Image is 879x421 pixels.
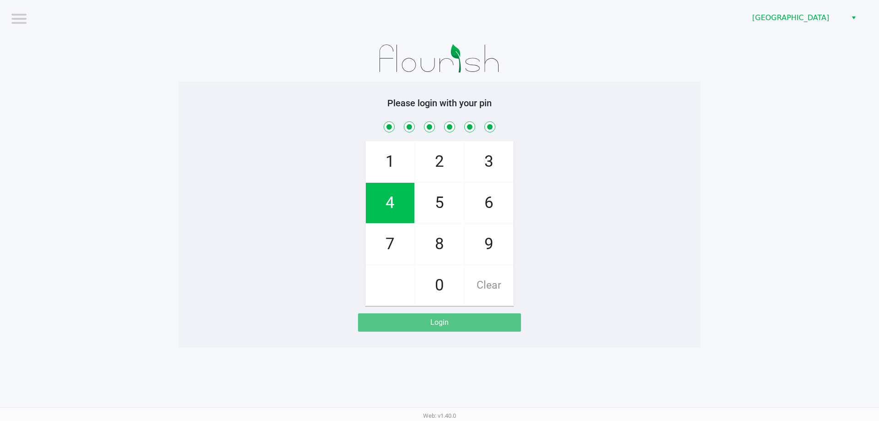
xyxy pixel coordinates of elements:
[465,183,513,223] span: 6
[465,142,513,182] span: 3
[415,142,464,182] span: 2
[752,12,841,23] span: [GEOGRAPHIC_DATA]
[366,183,414,223] span: 4
[415,265,464,306] span: 0
[847,10,860,26] button: Select
[423,412,456,419] span: Web: v1.40.0
[366,224,414,264] span: 7
[465,224,513,264] span: 9
[185,98,694,109] h5: Please login with your pin
[366,142,414,182] span: 1
[415,183,464,223] span: 5
[415,224,464,264] span: 8
[465,265,513,306] span: Clear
